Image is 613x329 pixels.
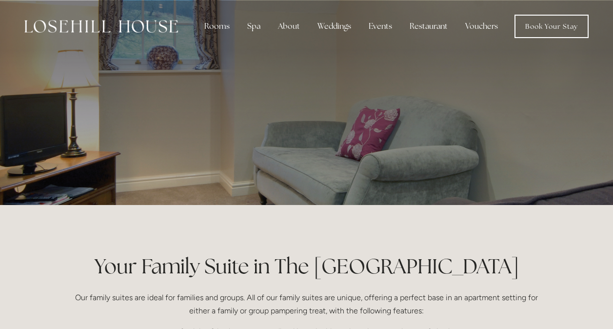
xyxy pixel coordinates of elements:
[197,17,237,36] div: Rooms
[24,20,178,33] img: Losehill House
[457,17,506,36] a: Vouchers
[361,17,400,36] div: Events
[270,17,308,36] div: About
[402,17,455,36] div: Restaurant
[74,252,540,281] h1: Your Family Suite in The [GEOGRAPHIC_DATA]
[239,17,268,36] div: Spa
[310,17,359,36] div: Weddings
[74,291,540,317] p: Our family suites are ideal for families and groups. All of our family suites are unique, offerin...
[514,15,589,38] a: Book Your Stay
